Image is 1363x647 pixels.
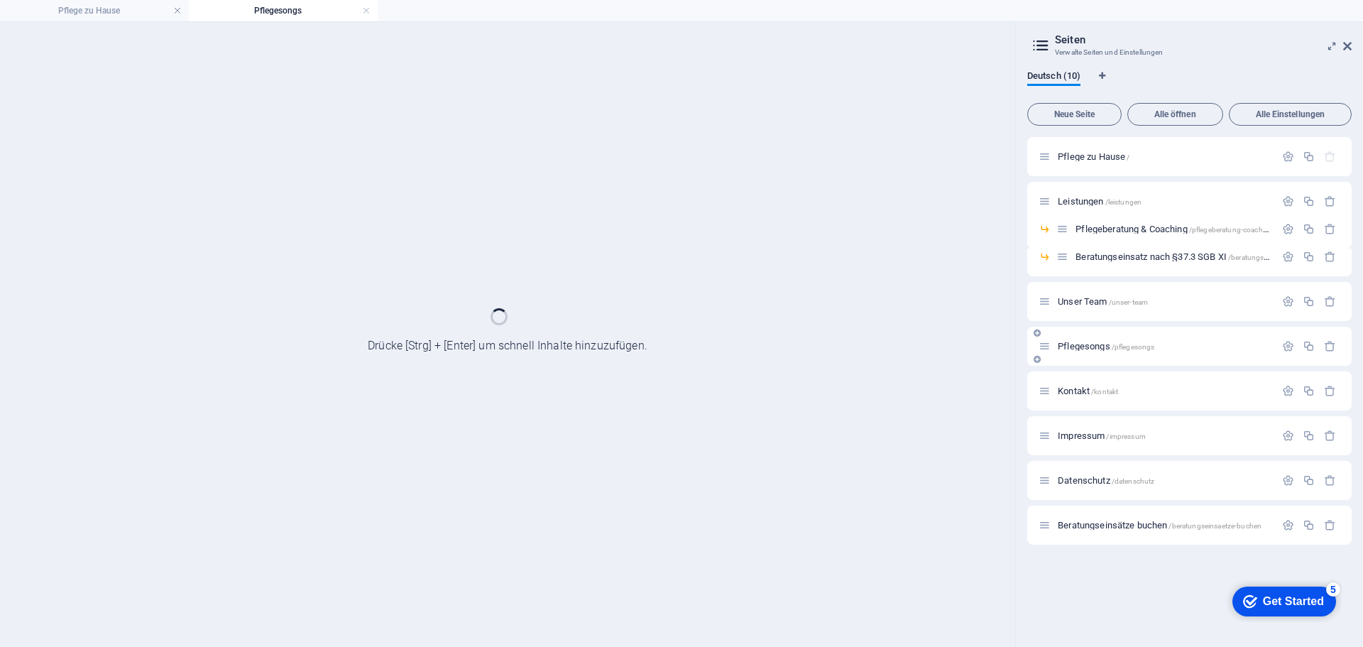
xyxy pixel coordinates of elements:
div: Beratungseinsatz nach §37.3 SGB XI/beratungseinsatz-nach-37-3-sgb-xi [1071,252,1275,261]
div: 5 [105,3,119,17]
span: Klick, um Seite zu öffnen [1058,386,1118,396]
span: Klick, um Seite zu öffnen [1058,430,1146,441]
div: Einstellungen [1282,295,1294,308]
h4: Pflegesongs [189,3,378,18]
div: Sprachen-Tabs [1027,70,1352,97]
span: /kontakt [1091,388,1118,396]
div: Einstellungen [1282,195,1294,207]
div: Duplizieren [1303,430,1315,442]
h2: Seiten [1055,33,1352,46]
div: Entfernen [1324,430,1336,442]
div: Duplizieren [1303,223,1315,235]
div: Entfernen [1324,223,1336,235]
div: Duplizieren [1303,151,1315,163]
button: Alle öffnen [1127,103,1223,126]
div: Einstellungen [1282,223,1294,235]
div: Leistungen/leistungen [1053,197,1275,206]
span: Klick, um Seite zu öffnen [1058,296,1148,307]
div: Impressum/impressum [1053,431,1275,440]
div: Einstellungen [1282,385,1294,397]
span: Alle öffnen [1134,110,1217,119]
div: Beratungseinsätze buchen/beratungseinsaetze-buchen [1053,521,1275,530]
div: Einstellungen [1282,340,1294,352]
div: Duplizieren [1303,295,1315,308]
div: Entfernen [1324,519,1336,531]
div: Einstellungen [1282,519,1294,531]
div: Einstellungen [1282,474,1294,486]
div: Datenschutz/datenschutz [1053,476,1275,485]
div: Pflege zu Hause/ [1053,152,1275,161]
div: Entfernen [1324,385,1336,397]
span: Klick, um Seite zu öffnen [1058,520,1261,531]
span: / [1127,153,1129,161]
span: Alle Einstellungen [1235,110,1345,119]
div: Einstellungen [1282,251,1294,263]
div: Get Started 5 items remaining, 0% complete [11,7,115,37]
span: Klick, um Seite zu öffnen [1058,475,1154,486]
div: Entfernen [1324,195,1336,207]
span: Deutsch (10) [1027,67,1080,87]
div: Einstellungen [1282,151,1294,163]
div: Unser Team/unser-team [1053,297,1275,306]
div: Entfernen [1324,474,1336,486]
div: Entfernen [1324,295,1336,308]
div: Kontakt/kontakt [1053,386,1275,396]
span: /unser-team [1109,298,1149,306]
span: Klick, um Seite zu öffnen [1058,151,1129,162]
div: Entfernen [1324,251,1336,263]
div: Duplizieren [1303,474,1315,486]
div: Duplizieren [1303,519,1315,531]
div: Die Startseite kann nicht gelöscht werden [1324,151,1336,163]
span: Klick, um Seite zu öffnen [1075,251,1344,262]
button: Alle Einstellungen [1229,103,1352,126]
button: Neue Seite [1027,103,1122,126]
span: /beratungseinsatz-nach-37-3-sgb-xi [1228,254,1345,261]
span: /leistungen [1105,198,1142,206]
span: Klick, um Seite zu öffnen [1058,196,1142,207]
div: Duplizieren [1303,251,1315,263]
span: /impressum [1106,433,1145,440]
span: Neue Seite [1034,110,1115,119]
span: /datenschutz [1112,477,1155,485]
div: Einstellungen [1282,430,1294,442]
span: /pflegesongs [1112,343,1155,351]
span: Klick, um Seite zu öffnen [1075,224,1273,234]
div: Get Started [42,16,103,28]
div: Duplizieren [1303,195,1315,207]
span: Klick, um Seite zu öffnen [1058,341,1154,352]
div: Duplizieren [1303,385,1315,397]
div: Duplizieren [1303,340,1315,352]
h3: Verwalte Seiten und Einstellungen [1055,46,1323,59]
div: Entfernen [1324,340,1336,352]
div: Pflegesongs/pflegesongs [1053,342,1275,351]
div: Pflegeberatung & Coaching/pflegeberatung-coaching [1071,224,1275,234]
span: /beratungseinsaetze-buchen [1168,522,1261,530]
span: /pflegeberatung-coaching [1189,226,1273,234]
